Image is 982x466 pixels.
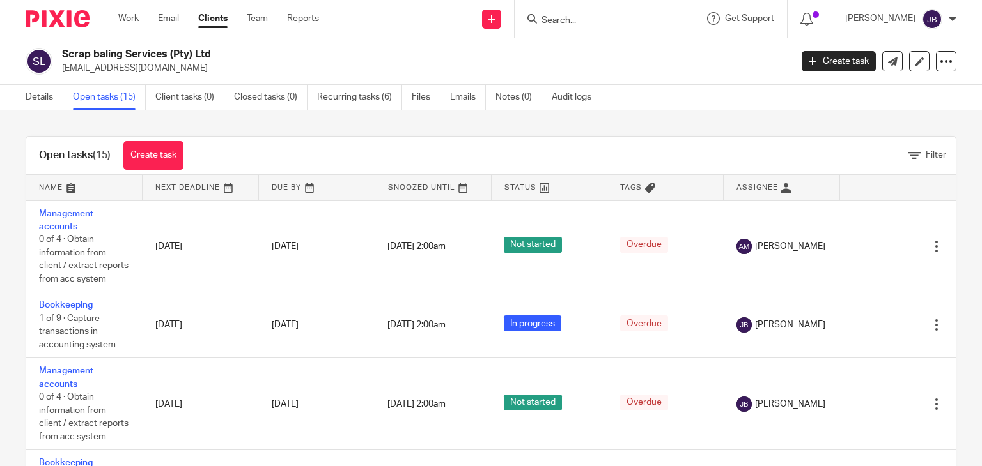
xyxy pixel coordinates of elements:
[620,315,668,331] span: Overdue
[62,48,639,61] h2: Scrap baling Services (Pty) Ltd
[755,319,825,331] span: [PERSON_NAME]
[158,12,179,25] a: Email
[504,315,561,331] span: In progress
[620,237,668,253] span: Overdue
[39,301,93,310] a: Bookkeeping
[317,85,402,110] a: Recurring tasks (6)
[755,398,825,410] span: [PERSON_NAME]
[39,149,111,162] h1: Open tasks
[272,320,299,329] span: [DATE]
[272,242,299,251] span: [DATE]
[39,209,93,231] a: Management accounts
[272,400,299,409] span: [DATE]
[388,184,455,191] span: Snoozed Until
[62,62,783,75] p: [EMAIL_ADDRESS][DOMAIN_NAME]
[725,14,774,23] span: Get Support
[123,141,183,170] a: Create task
[387,400,446,409] span: [DATE] 2:00am
[387,242,446,251] span: [DATE] 2:00am
[198,12,228,25] a: Clients
[26,85,63,110] a: Details
[620,184,642,191] span: Tags
[26,48,52,75] img: svg%3E
[504,237,562,253] span: Not started
[155,85,224,110] a: Client tasks (0)
[247,12,268,25] a: Team
[93,150,111,160] span: (15)
[504,184,536,191] span: Status
[412,85,440,110] a: Files
[495,85,542,110] a: Notes (0)
[143,200,259,292] td: [DATE]
[620,395,668,410] span: Overdue
[39,314,116,349] span: 1 of 9 · Capture transactions in accounting system
[922,9,942,29] img: svg%3E
[845,12,916,25] p: [PERSON_NAME]
[736,239,752,254] img: svg%3E
[736,317,752,333] img: svg%3E
[755,240,825,253] span: [PERSON_NAME]
[387,320,446,329] span: [DATE] 2:00am
[39,393,129,441] span: 0 of 4 · Obtain information from client / extract reports from acc system
[926,151,946,160] span: Filter
[143,292,259,358] td: [DATE]
[736,396,752,412] img: svg%3E
[234,85,308,110] a: Closed tasks (0)
[504,395,562,410] span: Not started
[450,85,486,110] a: Emails
[287,12,319,25] a: Reports
[73,85,146,110] a: Open tasks (15)
[26,10,90,27] img: Pixie
[143,358,259,450] td: [DATE]
[118,12,139,25] a: Work
[39,235,129,283] span: 0 of 4 · Obtain information from client / extract reports from acc system
[802,51,876,71] a: Create task
[39,366,93,388] a: Management accounts
[540,15,655,27] input: Search
[552,85,601,110] a: Audit logs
